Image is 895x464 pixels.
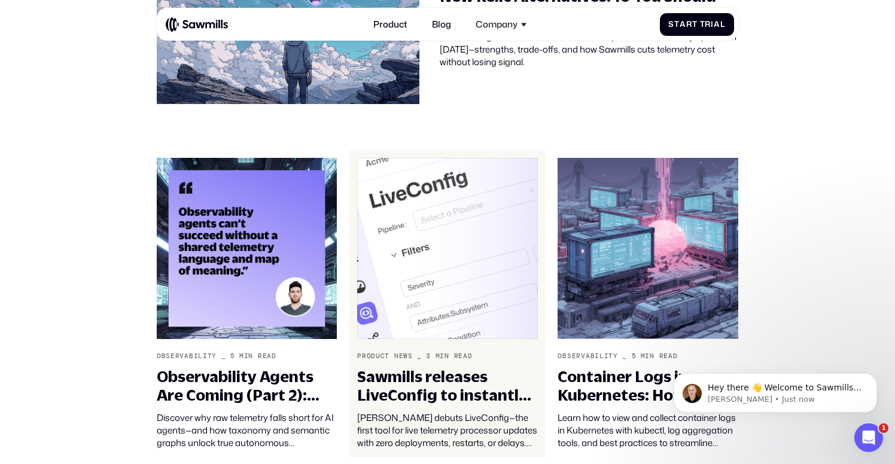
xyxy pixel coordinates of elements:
div: Learn how to view and collect container logs in Kubernetes with kubectl, log aggregation tools, a... [558,412,738,450]
div: min read [239,352,276,360]
a: Blog [425,13,458,36]
span: r [686,20,692,29]
div: _ [417,352,422,360]
div: min read [641,352,678,360]
div: Researching New Relic alternatives? Compare 10 observability options in [DATE]—strengths, trade-o... [440,31,738,69]
div: Company [469,13,533,36]
a: Observability_5min readContainer Logs in Kubernetes: How to View and Collect ThemLearn how to vie... [550,150,746,457]
div: min read [436,352,473,360]
span: a [714,20,720,29]
a: Product [367,13,414,36]
div: 3 [426,352,431,360]
span: S [668,20,674,29]
div: 5 [632,352,637,360]
div: Observability Agents Are Coming (Part 2): Telemetry Taxonomy and Semantics – The Missing Link [157,367,337,404]
div: Company [476,19,517,30]
div: Observability [157,352,217,360]
div: Discover why raw telemetry falls short for AI agents—and how taxonomy and semantic graphs unlock ... [157,412,337,450]
div: 5 [230,352,235,360]
span: t [692,20,698,29]
a: Product News_3min readSawmills releases LiveConfig to instantly configure your telemetry pipeline... [349,150,546,457]
span: 1 [879,423,888,433]
span: l [720,20,725,29]
a: Observability_5min readObservability Agents Are Coming (Part 2): Telemetry Taxonomy and Semantics... [149,150,345,457]
div: Sawmills releases LiveConfig to instantly configure your telemetry pipeline without deployment [357,367,538,404]
a: StartTrial [660,13,734,36]
div: Container Logs in Kubernetes: How to View and Collect Them [558,367,738,404]
div: [PERSON_NAME] debuts LiveConfig—the first tool for live telemetry processor updates with zero dep... [357,412,538,450]
div: Product News [357,352,413,360]
div: _ [221,352,226,360]
span: a [680,20,686,29]
iframe: Intercom notifications message [656,348,895,432]
span: t [674,20,680,29]
span: r [705,20,711,29]
span: i [711,20,714,29]
iframe: Intercom live chat [854,423,883,452]
span: T [700,20,705,29]
div: _ [622,352,627,360]
div: Observability [558,352,617,360]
